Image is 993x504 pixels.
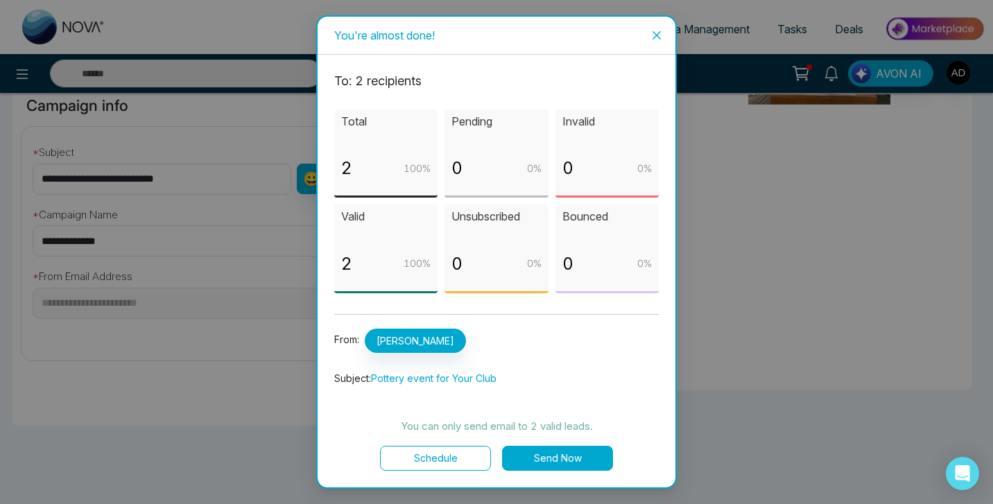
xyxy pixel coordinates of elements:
p: 100 % [404,161,431,176]
p: From: [334,329,659,353]
div: Open Intercom Messenger [946,457,979,490]
p: 0 [562,155,573,182]
button: Send Now [502,446,613,471]
p: 0 % [527,256,542,271]
p: Unsubscribed [451,208,541,225]
p: 0 [562,251,573,277]
span: Pottery event for Your Club [371,372,497,384]
p: 100 % [404,256,431,271]
p: 0 % [637,256,652,271]
p: Subject: [334,371,659,386]
span: [PERSON_NAME] [365,329,466,353]
p: 0 [451,155,463,182]
p: You can only send email to 2 valid leads. [334,418,659,435]
button: Close [638,17,675,54]
div: You're almost done! [334,28,659,43]
p: 2 [341,251,352,277]
p: 0 % [637,161,652,176]
span: close [651,30,662,41]
p: Bounced [562,208,652,225]
p: Valid [341,208,431,225]
p: Total [341,113,431,130]
p: Pending [451,113,541,130]
p: 0 % [527,161,542,176]
p: 2 [341,155,352,182]
p: To: 2 recipient s [334,71,659,91]
p: Invalid [562,113,652,130]
p: 0 [451,251,463,277]
button: Schedule [380,446,491,471]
